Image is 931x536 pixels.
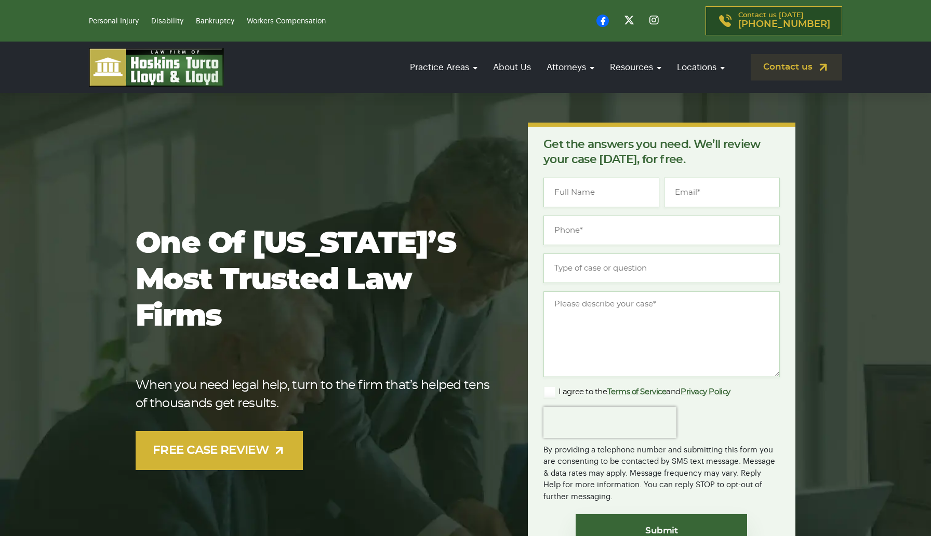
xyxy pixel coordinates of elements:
[136,431,303,470] a: FREE CASE REVIEW
[751,54,842,81] a: Contact us
[541,52,600,82] a: Attorneys
[273,444,286,457] img: arrow-up-right-light.svg
[543,438,780,503] div: By providing a telephone number and submitting this form you are consenting to be contacted by SM...
[247,18,326,25] a: Workers Compensation
[151,18,183,25] a: Disability
[543,407,676,438] iframe: reCAPTCHA
[136,226,495,335] h1: One of [US_STATE]’s most trusted law firms
[196,18,234,25] a: Bankruptcy
[543,216,780,245] input: Phone*
[89,48,224,87] img: logo
[405,52,483,82] a: Practice Areas
[488,52,536,82] a: About Us
[672,52,730,82] a: Locations
[543,178,659,207] input: Full Name
[136,377,495,413] p: When you need legal help, turn to the firm that’s helped tens of thousands get results.
[664,178,780,207] input: Email*
[605,52,667,82] a: Resources
[543,386,730,398] label: I agree to the and
[607,388,667,396] a: Terms of Service
[738,12,830,30] p: Contact us [DATE]
[681,388,730,396] a: Privacy Policy
[89,18,139,25] a: Personal Injury
[706,6,842,35] a: Contact us [DATE][PHONE_NUMBER]
[543,253,780,283] input: Type of case or question
[738,19,830,30] span: [PHONE_NUMBER]
[543,137,780,167] p: Get the answers you need. We’ll review your case [DATE], for free.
